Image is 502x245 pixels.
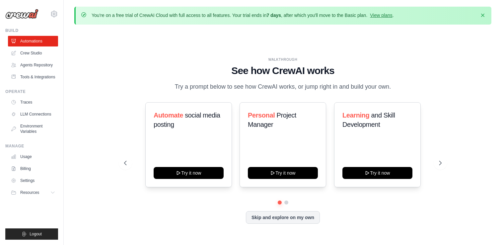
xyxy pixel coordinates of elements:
[342,112,395,128] span: and Skill Development
[8,97,58,108] a: Traces
[5,143,58,149] div: Manage
[5,89,58,94] div: Operate
[8,163,58,174] a: Billing
[8,109,58,120] a: LLM Connections
[154,167,224,179] button: Try it now
[5,228,58,240] button: Logout
[8,151,58,162] a: Usage
[8,60,58,70] a: Agents Repository
[370,13,392,18] a: View plans
[124,65,442,77] h1: See how CrewAI works
[20,190,39,195] span: Resources
[92,12,394,19] p: You're on a free trial of CrewAI Cloud with full access to all features. Your trial ends in , aft...
[8,175,58,186] a: Settings
[5,9,38,19] img: Logo
[154,112,183,119] span: Automate
[342,112,369,119] span: Learning
[246,211,320,224] button: Skip and explore on my own
[5,28,58,33] div: Build
[8,36,58,46] a: Automations
[248,167,318,179] button: Try it now
[124,57,442,62] div: WALKTHROUGH
[154,112,220,128] span: social media posting
[8,48,58,58] a: Crew Studio
[8,187,58,198] button: Resources
[342,167,412,179] button: Try it now
[8,72,58,82] a: Tools & Integrations
[8,121,58,137] a: Environment Variables
[172,82,394,92] p: Try a prompt below to see how CrewAI works, or jump right in and build your own.
[30,231,42,237] span: Logout
[266,13,281,18] strong: 7 days
[248,112,275,119] span: Personal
